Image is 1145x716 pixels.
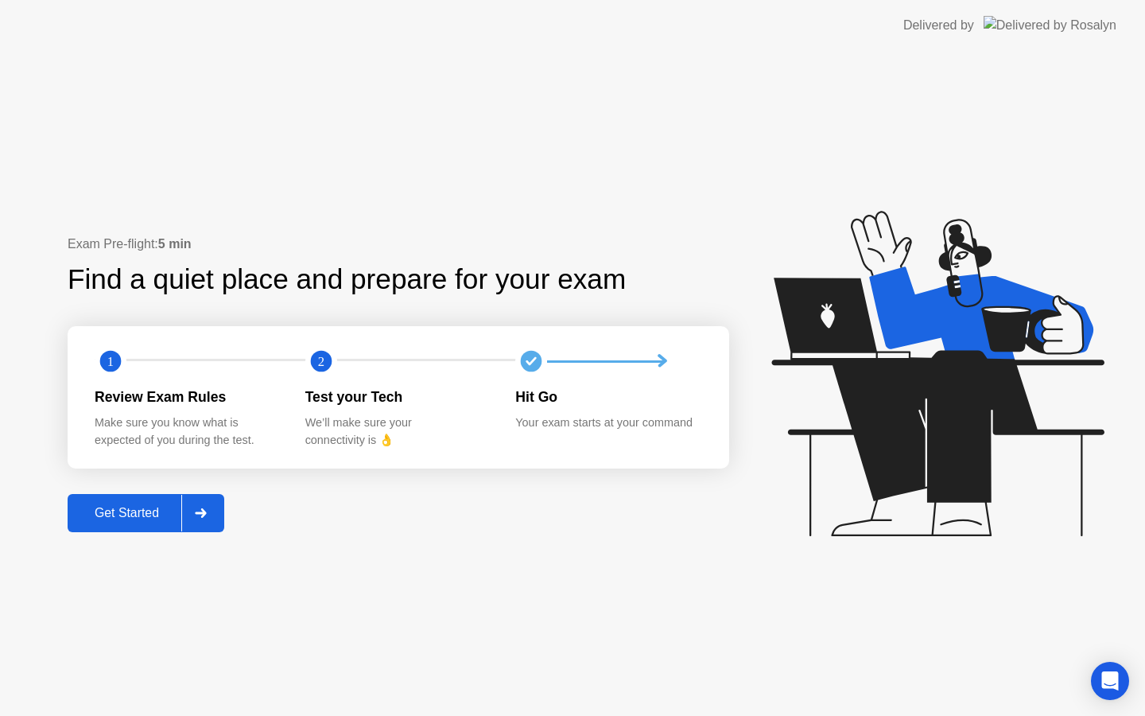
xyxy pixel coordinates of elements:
[68,235,729,254] div: Exam Pre-flight:
[305,387,491,407] div: Test your Tech
[318,354,324,369] text: 2
[984,16,1116,34] img: Delivered by Rosalyn
[305,414,491,449] div: We’ll make sure your connectivity is 👌
[107,354,114,369] text: 1
[515,414,701,432] div: Your exam starts at your command
[1091,662,1129,700] div: Open Intercom Messenger
[95,414,280,449] div: Make sure you know what is expected of you during the test.
[68,494,224,532] button: Get Started
[72,506,181,520] div: Get Started
[95,387,280,407] div: Review Exam Rules
[903,16,974,35] div: Delivered by
[158,237,192,251] b: 5 min
[515,387,701,407] div: Hit Go
[68,259,628,301] div: Find a quiet place and prepare for your exam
